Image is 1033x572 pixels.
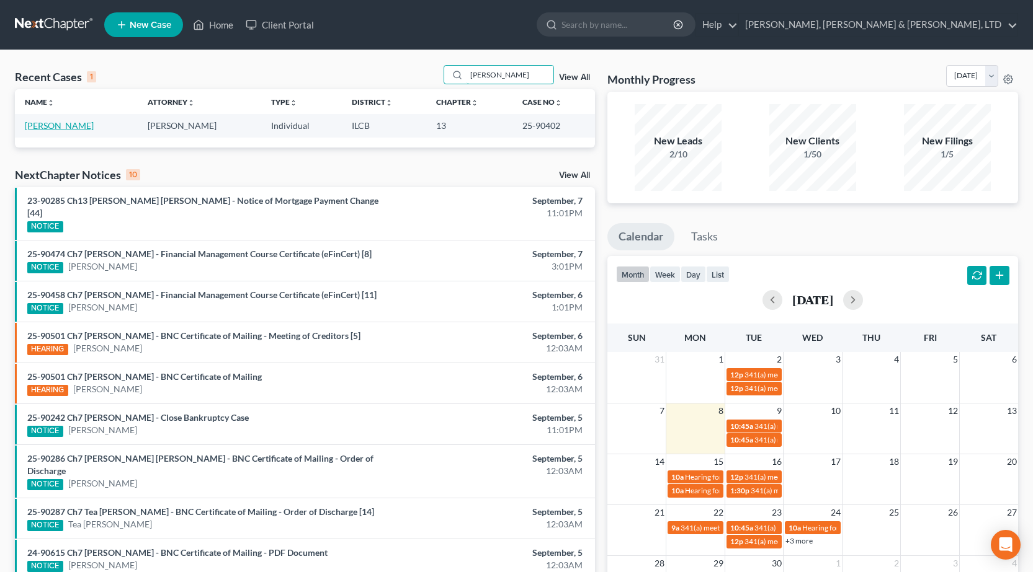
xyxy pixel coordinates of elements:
span: 341(a) meeting for [PERSON_NAME] & [PERSON_NAME] [754,421,940,431]
span: 341(a) meeting for [PERSON_NAME] & [PERSON_NAME] [681,523,866,532]
button: month [616,266,650,283]
span: Sat [981,332,996,343]
a: Home [187,14,239,36]
div: 12:03AM [406,465,583,477]
span: 27 [1006,505,1018,520]
div: NextChapter Notices [15,167,140,182]
div: 1:01PM [406,301,583,314]
span: Tue [746,332,762,343]
td: Individual [261,114,342,137]
i: unfold_more [555,99,562,107]
span: 20 [1006,454,1018,469]
span: 3 [834,352,842,367]
div: 12:03AM [406,342,583,354]
a: View All [559,171,590,180]
input: Search by name... [561,13,675,36]
div: 12:03AM [406,559,583,571]
span: 10 [830,403,842,418]
div: September, 7 [406,195,583,207]
span: 12 [947,403,959,418]
div: September, 6 [406,289,583,301]
span: 1 [717,352,725,367]
button: list [706,266,730,283]
span: Hearing for [PERSON_NAME] [685,472,782,482]
span: New Case [130,20,171,30]
span: 4 [1011,556,1018,571]
span: 2 [776,352,783,367]
a: Calendar [607,223,674,250]
a: [PERSON_NAME] [68,260,137,273]
span: 12p [730,472,743,482]
span: Fri [924,332,937,343]
span: 10a [789,523,801,532]
a: Help [696,14,738,36]
span: 10:45a [730,435,753,444]
i: unfold_more [290,99,297,107]
a: 25-90458 Ch7 [PERSON_NAME] - Financial Management Course Certificate (eFinCert) [11] [27,289,377,300]
a: Tasks [680,223,729,250]
div: 12:03AM [406,383,583,395]
span: 341(a) meeting for [PERSON_NAME] & [PERSON_NAME] [754,435,940,444]
div: September, 5 [406,547,583,559]
div: New Leads [635,134,722,148]
div: 12:03AM [406,518,583,530]
div: Open Intercom Messenger [991,530,1021,560]
span: 11 [888,403,900,418]
a: Tea [PERSON_NAME] [68,518,152,530]
a: [PERSON_NAME] [68,477,137,490]
i: unfold_more [187,99,195,107]
div: September, 5 [406,452,583,465]
a: Districtunfold_more [352,97,393,107]
div: September, 6 [406,371,583,383]
div: NOTICE [27,303,63,314]
span: 341(a) meeting for [PERSON_NAME] [745,537,864,546]
div: 1/5 [904,148,991,161]
span: 22 [712,505,725,520]
button: day [681,266,706,283]
a: 25-90501 Ch7 [PERSON_NAME] - BNC Certificate of Mailing - Meeting of Creditors [5] [27,330,360,341]
div: NOTICE [27,520,63,531]
span: 5 [952,352,959,367]
span: 341(a) meeting for [PERSON_NAME] [745,370,864,379]
span: Hearing for [PERSON_NAME] [802,523,899,532]
a: View All [559,73,590,82]
span: Mon [684,332,706,343]
span: Hearing for [PERSON_NAME] & [PERSON_NAME] [685,486,847,495]
span: 1 [834,556,842,571]
span: 2 [893,556,900,571]
a: 24-90615 Ch7 [PERSON_NAME] - BNC Certificate of Mailing - PDF Document [27,547,328,558]
span: 18 [888,454,900,469]
h3: Monthly Progress [607,72,695,87]
div: 11:01PM [406,207,583,219]
a: +3 more [785,536,813,545]
div: NOTICE [27,221,63,232]
div: 2/10 [635,148,722,161]
span: 6 [1011,352,1018,367]
a: Typeunfold_more [271,97,297,107]
span: 1:30p [730,486,749,495]
a: [PERSON_NAME], [PERSON_NAME] & [PERSON_NAME], LTD [739,14,1017,36]
span: 26 [947,505,959,520]
span: 4 [893,352,900,367]
span: 9a [671,523,679,532]
a: 25-90286 Ch7 [PERSON_NAME] [PERSON_NAME] - BNC Certificate of Mailing - Order of Discharge [27,453,373,476]
div: NOTICE [27,561,63,572]
span: 23 [771,505,783,520]
span: Thu [862,332,880,343]
span: 8 [717,403,725,418]
div: 11:01PM [406,424,583,436]
a: [PERSON_NAME] [68,301,137,314]
div: 1 [87,71,96,82]
span: 10a [671,472,684,482]
a: [PERSON_NAME] [25,120,94,131]
span: 30 [771,556,783,571]
span: 13 [1006,403,1018,418]
a: Case Nounfold_more [522,97,562,107]
button: week [650,266,681,283]
span: Wed [802,332,823,343]
span: 341(a) Meeting for [PERSON_NAME] [754,523,875,532]
span: Sun [628,332,646,343]
div: September, 5 [406,411,583,424]
div: September, 6 [406,330,583,342]
td: 25-90402 [512,114,595,137]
